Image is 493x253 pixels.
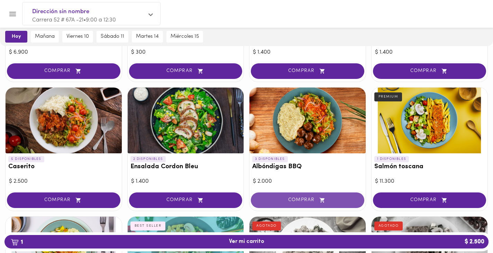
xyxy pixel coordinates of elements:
span: COMPRAR [382,68,478,74]
h3: Ensalada Cordon Bleu [130,163,241,171]
div: AGOTADO [374,222,403,231]
span: hoy [10,34,22,40]
button: COMPRAR [251,63,364,79]
span: miércoles 15 [171,34,199,40]
button: sábado 11 [97,31,128,43]
div: PREMIUM [374,92,402,101]
span: viernes 10 [66,34,89,40]
div: Albóndigas BBQ [249,88,366,153]
button: COMPRAR [373,192,486,208]
button: COMPRAR [7,192,120,208]
button: martes 14 [132,31,163,43]
span: COMPRAR [259,197,356,203]
button: miércoles 15 [166,31,203,43]
div: $ 2.500 [9,178,118,186]
b: 1 [7,237,27,246]
div: Ensalada Cordon Bleu [128,88,244,153]
span: sábado 11 [101,34,124,40]
div: $ 300 [131,48,240,56]
iframe: Messagebird Livechat Widget [453,213,486,246]
button: COMPRAR [251,192,364,208]
p: 3 DISPONIBLES [252,156,288,162]
div: BEST SELLER [130,222,166,231]
button: hoy [5,31,27,43]
h3: Albóndigas BBQ [252,163,363,171]
div: $ 6.900 [9,48,118,56]
h3: Caserito [8,163,119,171]
span: Ver mi carrito [229,238,264,245]
button: 1Ver mi carrito$ 2.500 [4,235,489,249]
div: Salmón toscana [372,88,488,153]
span: COMPRAR [138,68,234,74]
div: AGOTADO [252,222,281,231]
button: Menu [4,6,21,22]
span: Dirección sin nombre [32,7,144,16]
span: martes 14 [136,34,159,40]
div: $ 1.400 [375,48,484,56]
span: COMPRAR [138,197,234,203]
span: mañana [35,34,55,40]
button: COMPRAR [129,192,243,208]
button: COMPRAR [129,63,243,79]
p: 2 DISPONIBLES [130,156,166,162]
span: COMPRAR [259,68,356,74]
span: COMPRAR [16,68,112,74]
h3: Salmón toscana [374,163,485,171]
div: $ 11.300 [375,178,484,186]
button: COMPRAR [7,63,120,79]
div: $ 1.400 [253,48,362,56]
div: $ 2.000 [253,178,362,186]
p: 1 DISPONIBLES [374,156,409,162]
button: mañana [31,31,59,43]
img: cart.png [11,239,19,246]
p: 5 DISPONIBLES [8,156,44,162]
span: COMPRAR [382,197,478,203]
button: COMPRAR [373,63,486,79]
div: $ 1.400 [131,178,240,186]
button: viernes 10 [62,31,93,43]
span: COMPRAR [16,197,112,203]
span: Carrera 52 # 67A -21 • 9:00 a 12:30 [32,17,116,23]
div: Caserito [6,88,122,153]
